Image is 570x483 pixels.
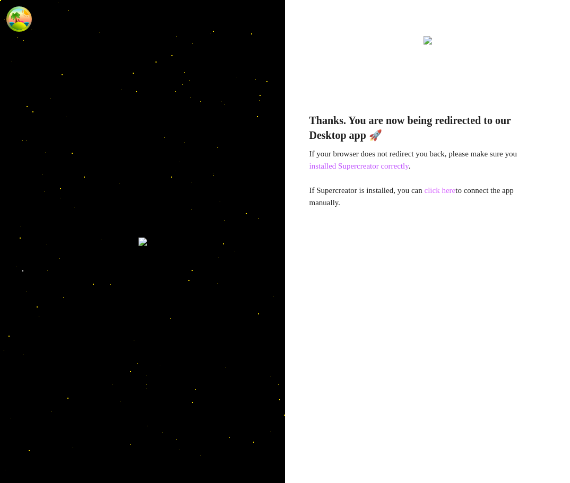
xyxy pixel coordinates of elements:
[425,186,456,195] a: click here
[309,150,517,171] span: If your browser does not redirect you back, please make sure you .
[8,8,30,30] button: Open Tanstack query devtools
[309,113,546,143] h4: Thanks. You are now being redirected to our Desktop app 🚀
[309,162,409,170] a: installed Supercreator correctly
[139,238,147,246] img: login-background.png
[424,36,432,45] img: logo.svg
[309,186,514,207] span: If Supercreator is installed, you can to connect the app manually.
